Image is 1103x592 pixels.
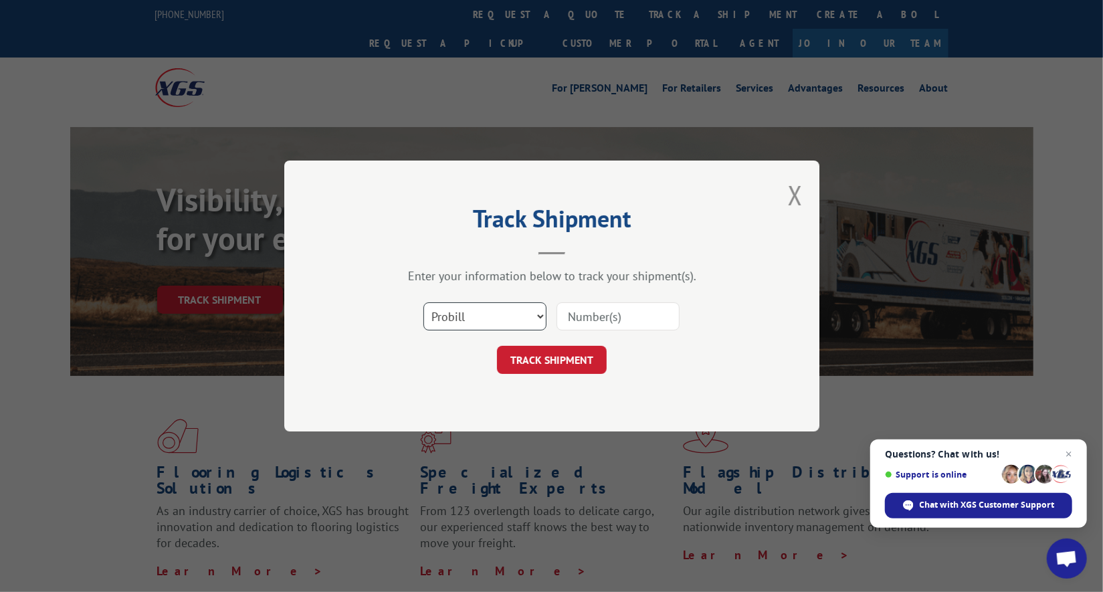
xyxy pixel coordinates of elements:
span: Questions? Chat with us! [885,449,1072,460]
span: Chat with XGS Customer Support [920,499,1055,511]
h2: Track Shipment [351,209,753,235]
div: Chat with XGS Customer Support [885,493,1072,518]
input: Number(s) [557,302,680,330]
div: Open chat [1047,538,1087,579]
button: TRACK SHIPMENT [497,346,607,374]
div: Enter your information below to track your shipment(s). [351,268,753,284]
button: Close modal [788,177,803,213]
span: Support is online [885,470,997,480]
span: Close chat [1061,446,1077,462]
